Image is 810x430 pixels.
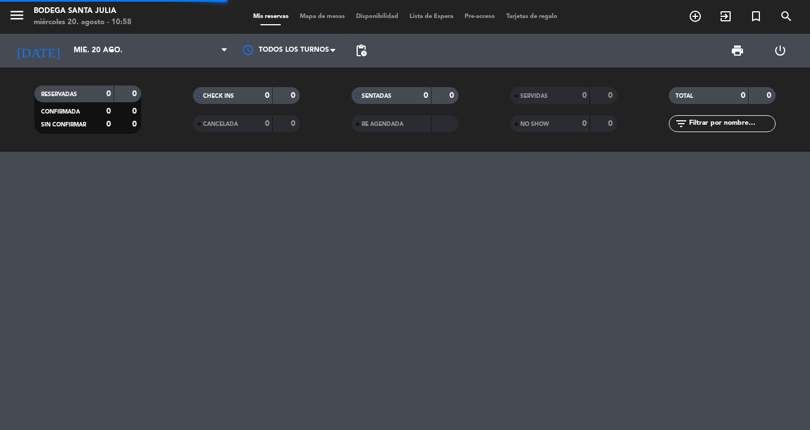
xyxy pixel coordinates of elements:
span: SERVIDAS [520,93,548,99]
strong: 0 [582,92,587,99]
span: Pre-acceso [459,13,501,20]
i: arrow_drop_down [105,44,118,57]
div: LOG OUT [759,34,802,67]
strong: 0 [449,92,456,99]
i: search [780,10,793,23]
span: RE AGENDADA [362,121,403,127]
span: SENTADAS [362,93,391,99]
strong: 0 [106,107,111,115]
strong: 0 [106,90,111,98]
strong: 0 [132,107,139,115]
span: Mapa de mesas [294,13,350,20]
i: turned_in_not [749,10,763,23]
span: print [731,44,744,57]
strong: 0 [132,120,139,128]
span: Disponibilidad [350,13,404,20]
i: power_settings_new [773,44,787,57]
i: add_circle_outline [688,10,702,23]
span: pending_actions [354,44,368,57]
span: Tarjetas de regalo [501,13,563,20]
strong: 0 [767,92,773,99]
span: CONFIRMADA [41,109,80,115]
span: SIN CONFIRMAR [41,122,86,128]
strong: 0 [291,120,298,128]
i: filter_list [674,117,688,130]
i: menu [8,7,25,24]
i: [DATE] [8,38,68,63]
strong: 0 [582,120,587,128]
strong: 0 [291,92,298,99]
strong: 0 [608,120,615,128]
strong: 0 [608,92,615,99]
span: CHECK INS [203,93,234,99]
strong: 0 [132,90,139,98]
span: TOTAL [676,93,693,99]
strong: 0 [265,120,269,128]
strong: 0 [106,120,111,128]
span: NO SHOW [520,121,549,127]
span: Lista de Espera [404,13,459,20]
span: Mis reservas [247,13,294,20]
div: Bodega Santa Julia [34,6,132,17]
span: CANCELADA [203,121,238,127]
strong: 0 [265,92,269,99]
i: exit_to_app [719,10,732,23]
input: Filtrar por nombre... [688,117,775,130]
button: menu [8,7,25,28]
strong: 0 [424,92,428,99]
div: miércoles 20. agosto - 10:58 [34,17,132,28]
strong: 0 [741,92,745,99]
span: RESERVADAS [41,92,77,97]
